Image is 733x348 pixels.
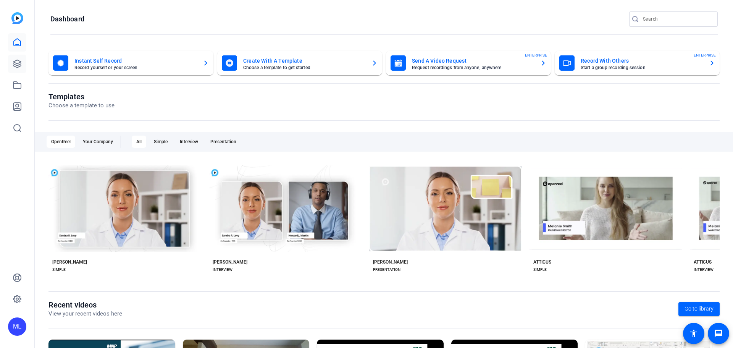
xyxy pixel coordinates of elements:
mat-card-subtitle: Request recordings from anyone, anywhere [412,65,534,70]
div: [PERSON_NAME] [52,259,87,265]
div: PRESENTATION [373,267,400,273]
a: Go to library [678,302,720,316]
button: Create With A TemplateChoose a template to get started [217,51,382,75]
mat-card-subtitle: Record yourself or your screen [74,65,197,70]
div: INTERVIEW [213,267,232,273]
div: Your Company [78,136,118,148]
input: Search [643,15,712,24]
div: Simple [149,136,172,148]
h1: Dashboard [50,15,84,24]
div: ATTICUS [533,259,551,265]
button: Instant Self RecordRecord yourself or your screen [48,51,213,75]
p: Choose a template to use [48,101,115,110]
button: Record With OthersStart a group recording sessionENTERPRISE [555,51,720,75]
mat-card-title: Create With A Template [243,56,365,65]
mat-icon: message [714,329,723,338]
p: View your recent videos here [48,309,122,318]
div: Interview [175,136,203,148]
div: OpenReel [47,136,75,148]
mat-card-title: Send A Video Request [412,56,534,65]
mat-card-subtitle: Choose a template to get started [243,65,365,70]
img: blue-gradient.svg [11,12,23,24]
span: ENTERPRISE [525,52,547,58]
span: ENTERPRISE [694,52,716,58]
mat-card-title: Instant Self Record [74,56,197,65]
div: [PERSON_NAME] [373,259,408,265]
h1: Recent videos [48,300,122,309]
div: INTERVIEW [694,267,714,273]
mat-card-subtitle: Start a group recording session [581,65,703,70]
div: SIMPLE [52,267,66,273]
div: SIMPLE [533,267,547,273]
div: All [132,136,146,148]
div: [PERSON_NAME] [213,259,247,265]
div: ML [8,317,26,336]
button: Send A Video RequestRequest recordings from anyone, anywhereENTERPRISE [386,51,551,75]
mat-card-title: Record With Others [581,56,703,65]
div: ATTICUS [694,259,712,265]
div: Presentation [206,136,241,148]
h1: Templates [48,92,115,101]
span: Go to library [685,305,714,313]
mat-icon: accessibility [689,329,698,338]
